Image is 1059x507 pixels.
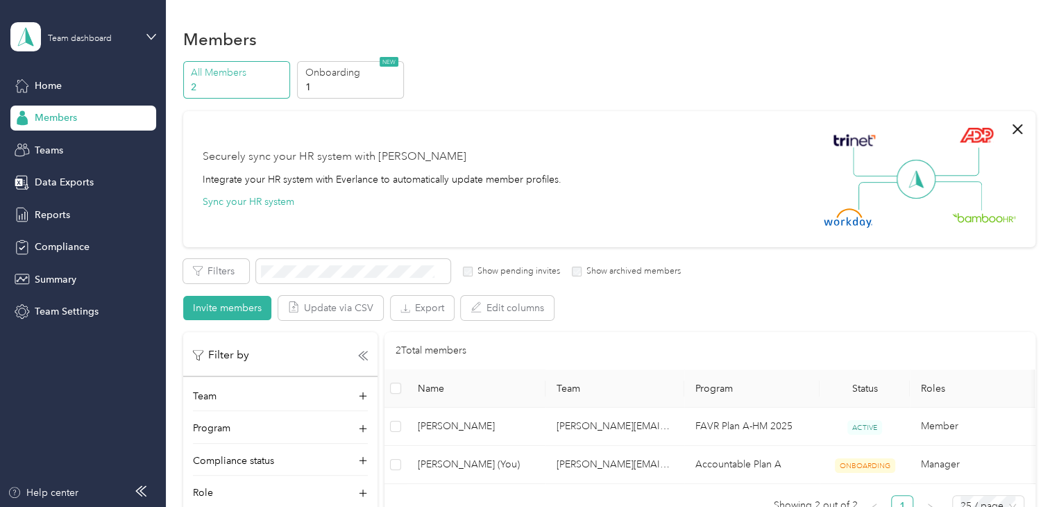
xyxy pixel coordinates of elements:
[193,389,217,404] p: Team
[183,296,271,320] button: Invite members
[545,408,684,446] td: todd.snow@bldonline.com
[380,57,398,67] span: NEW
[461,296,554,320] button: Edit columns
[473,265,560,278] label: Show pending invites
[35,110,77,125] span: Members
[545,369,684,408] th: Team
[981,429,1059,507] iframe: Everlance-gr Chat Button Frame
[952,213,1016,222] img: BambooHR
[933,181,982,211] img: Line Right Down
[183,32,257,47] h1: Members
[910,446,1049,484] td: Manager
[407,408,545,446] td: Manuel Flores
[910,369,1049,408] th: Roles
[191,65,285,80] p: All Members
[858,181,906,210] img: Line Left Down
[203,149,466,165] div: Securely sync your HR system with [PERSON_NAME]
[35,240,90,254] span: Compliance
[684,369,820,408] th: Program
[193,347,249,364] p: Filter by
[203,194,294,209] button: Sync your HR system
[203,172,561,187] div: Integrate your HR system with Everlance to automatically update member profiles.
[35,304,99,319] span: Team Settings
[853,147,901,177] img: Line Left Up
[278,296,383,320] button: Update via CSV
[305,80,400,94] p: 1
[407,446,545,484] td: Todd Snow (You)
[305,65,400,80] p: Onboarding
[193,485,213,500] p: Role
[835,458,895,473] span: ONBOARDING
[418,457,534,472] span: [PERSON_NAME] (You)
[396,343,466,358] p: 2 Total members
[820,369,910,408] th: Status
[545,446,684,484] td: todd.snow@bldonline.com
[35,143,63,158] span: Teams
[391,296,454,320] button: Export
[847,420,882,435] span: ACTIVE
[193,454,274,468] p: Compliance status
[183,259,249,283] button: Filters
[35,78,62,93] span: Home
[830,131,879,150] img: Trinet
[407,369,545,408] th: Name
[35,208,70,222] span: Reports
[824,208,872,228] img: Workday
[931,147,979,176] img: Line Right Up
[191,80,285,94] p: 2
[910,408,1049,446] td: Member
[684,446,820,484] td: Accountable Plan A
[418,383,534,394] span: Name
[48,35,112,43] div: Team dashboard
[684,408,820,446] td: FAVR Plan A-HM 2025
[959,127,993,143] img: ADP
[582,265,681,278] label: Show archived members
[418,419,534,434] span: [PERSON_NAME]
[35,272,76,287] span: Summary
[193,421,230,435] p: Program
[35,175,94,190] span: Data Exports
[820,446,910,484] td: ONBOARDING
[8,485,78,500] button: Help center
